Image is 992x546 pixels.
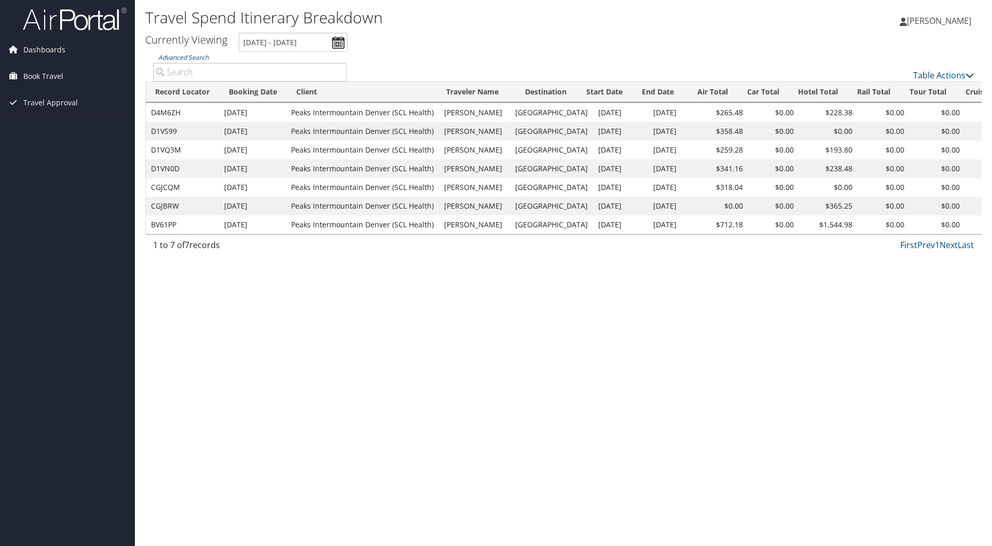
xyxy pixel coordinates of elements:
[699,197,748,215] td: $0.00
[510,141,593,159] td: [GEOGRAPHIC_DATA]
[510,103,593,122] td: [GEOGRAPHIC_DATA]
[858,103,910,122] td: $0.00
[940,239,958,251] a: Next
[577,82,632,102] th: Start Date: activate to sort column ascending
[910,141,965,159] td: $0.00
[858,197,910,215] td: $0.00
[439,122,510,141] td: [PERSON_NAME]
[699,141,748,159] td: $259.28
[23,90,78,116] span: Travel Approval
[286,122,439,141] td: Peaks Intermountain Denver (SCL Health)
[146,215,219,234] td: BV61PP
[219,82,287,102] th: Booking Date: activate to sort column ascending
[858,215,910,234] td: $0.00
[935,239,940,251] a: 1
[858,178,910,197] td: $0.00
[146,159,219,178] td: D1VN0D
[687,82,737,102] th: Air Total: activate to sort column ascending
[748,122,799,141] td: $0.00
[799,122,858,141] td: $0.00
[958,239,974,251] a: Last
[789,82,847,102] th: Hotel Total: activate to sort column ascending
[799,103,858,122] td: $228.38
[900,5,982,36] a: [PERSON_NAME]
[748,159,799,178] td: $0.00
[593,141,648,159] td: [DATE]
[648,122,699,141] td: [DATE]
[748,103,799,122] td: $0.00
[748,141,799,159] td: $0.00
[219,178,286,197] td: [DATE]
[286,197,439,215] td: Peaks Intermountain Denver (SCL Health)
[510,122,593,141] td: [GEOGRAPHIC_DATA]
[593,159,648,178] td: [DATE]
[510,178,593,197] td: [GEOGRAPHIC_DATA]
[748,215,799,234] td: $0.00
[439,197,510,215] td: [PERSON_NAME]
[858,159,910,178] td: $0.00
[910,122,965,141] td: $0.00
[737,82,789,102] th: Car Total: activate to sort column ascending
[847,82,900,102] th: Rail Total: activate to sort column ascending
[913,70,974,81] a: Table Actions
[146,122,219,141] td: D1VS99
[185,239,189,251] span: 7
[907,15,971,26] span: [PERSON_NAME]
[23,63,63,89] span: Book Travel
[510,197,593,215] td: [GEOGRAPHIC_DATA]
[699,103,748,122] td: $265.48
[219,141,286,159] td: [DATE]
[900,82,956,102] th: Tour Total: activate to sort column ascending
[439,103,510,122] td: [PERSON_NAME]
[799,215,858,234] td: $1,544.98
[219,215,286,234] td: [DATE]
[219,103,286,122] td: [DATE]
[439,215,510,234] td: [PERSON_NAME]
[648,103,699,122] td: [DATE]
[153,239,347,256] div: 1 to 7 of records
[593,178,648,197] td: [DATE]
[23,7,127,31] img: airportal-logo.png
[917,239,935,251] a: Prev
[648,159,699,178] td: [DATE]
[799,178,858,197] td: $0.00
[158,53,209,62] a: Advanced Search
[748,178,799,197] td: $0.00
[699,159,748,178] td: $341.16
[510,159,593,178] td: [GEOGRAPHIC_DATA]
[858,141,910,159] td: $0.00
[153,63,347,81] input: Advanced Search
[799,159,858,178] td: $238.48
[23,37,65,63] span: Dashboards
[900,239,917,251] a: First
[146,197,219,215] td: CGJBRW
[146,82,219,102] th: Record Locator: activate to sort column ascending
[593,103,648,122] td: [DATE]
[648,141,699,159] td: [DATE]
[286,103,439,122] td: Peaks Intermountain Denver (SCL Health)
[593,122,648,141] td: [DATE]
[699,178,748,197] td: $318.04
[146,103,219,122] td: D4M6ZH
[516,82,577,102] th: Destination: activate to sort column ascending
[910,159,965,178] td: $0.00
[286,141,439,159] td: Peaks Intermountain Denver (SCL Health)
[439,178,510,197] td: [PERSON_NAME]
[219,159,286,178] td: [DATE]
[910,178,965,197] td: $0.00
[146,178,219,197] td: CGJCQM
[437,82,516,102] th: Traveler Name: activate to sort column ascending
[146,141,219,159] td: D1VQ3M
[858,122,910,141] td: $0.00
[632,82,687,102] th: End Date: activate to sort column ascending
[799,197,858,215] td: $365.25
[699,215,748,234] td: $712.18
[286,178,439,197] td: Peaks Intermountain Denver (SCL Health)
[286,215,439,234] td: Peaks Intermountain Denver (SCL Health)
[439,159,510,178] td: [PERSON_NAME]
[287,82,437,102] th: Client: activate to sort column ascending
[748,197,799,215] td: $0.00
[648,178,699,197] td: [DATE]
[439,141,510,159] td: [PERSON_NAME]
[219,122,286,141] td: [DATE]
